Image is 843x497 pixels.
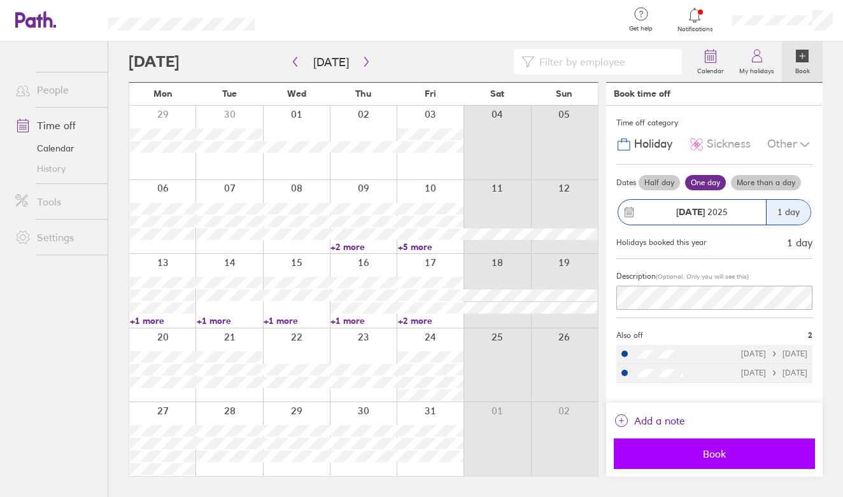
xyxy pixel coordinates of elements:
div: 1 day [766,200,811,225]
span: Holiday [634,137,672,151]
a: Tools [5,189,108,214]
a: Notifications [674,6,716,33]
span: 2025 [676,207,728,217]
span: Sickness [707,137,751,151]
span: 2 [808,331,812,340]
div: 1 day [787,237,812,248]
button: [DATE] [303,52,359,73]
span: Notifications [674,25,716,33]
div: Book time off [614,88,670,99]
span: Wed [287,88,306,99]
a: Calendar [5,138,108,158]
div: Time off category [616,113,812,132]
button: [DATE] 20251 day [616,193,812,232]
span: Description [616,271,656,281]
span: Add a note [634,410,685,431]
a: People [5,77,108,102]
a: Time off [5,113,108,138]
button: Book [614,438,815,469]
a: +1 more [264,315,329,326]
div: Other [767,132,812,157]
div: [DATE] [DATE] [741,349,807,358]
span: Thu [355,88,371,99]
a: History [5,158,108,179]
a: Calendar [690,41,732,82]
a: +2 more [330,241,396,253]
a: Settings [5,225,108,250]
a: +5 more [398,241,464,253]
label: More than a day [731,175,801,190]
label: Book [788,64,818,75]
span: Tue [222,88,237,99]
label: One day [685,175,726,190]
span: Get help [620,25,662,32]
span: Dates [616,178,636,187]
div: Holidays booked this year [616,238,707,247]
span: Sun [556,88,572,99]
button: Add a note [614,410,685,431]
a: +1 more [330,315,396,326]
a: My holidays [732,41,782,82]
a: Book [782,41,823,82]
input: Filter by employee [534,50,674,74]
label: Calendar [690,64,732,75]
a: +2 more [398,315,464,326]
span: Mon [153,88,173,99]
label: Half day [639,175,680,190]
label: My holidays [732,64,782,75]
a: +1 more [130,315,195,326]
span: Fri [425,88,436,99]
span: Sat [490,88,504,99]
a: +1 more [197,315,262,326]
strong: [DATE] [676,206,705,218]
div: [DATE] [DATE] [741,368,807,377]
span: Book [623,448,806,459]
span: Also off [616,331,643,340]
span: (Optional. Only you will see this) [656,272,749,281]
